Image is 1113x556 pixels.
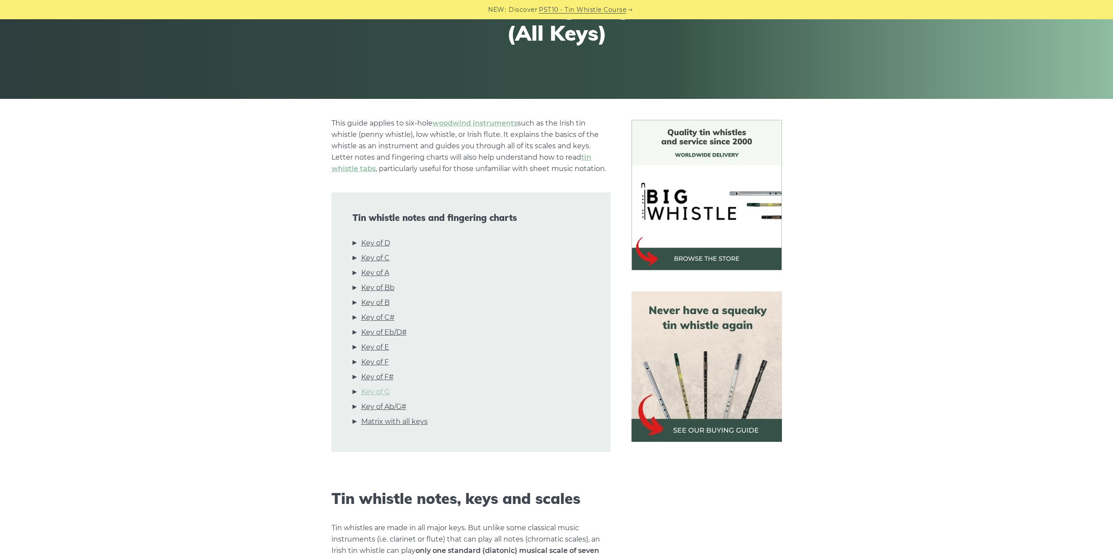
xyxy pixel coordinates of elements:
[361,342,389,353] a: Key of E
[361,386,390,398] a: Key of G
[361,357,389,368] a: Key of F
[352,213,590,223] span: Tin whistle notes and fingering charts
[361,401,406,413] a: Key of Ab/G#
[361,416,428,427] a: Matrix with all keys
[632,120,782,270] img: BigWhistle Tin Whistle Store
[632,291,782,442] img: tin whistle buying guide
[331,490,611,508] h2: Tin whistle notes, keys and scales
[488,5,506,15] span: NEW:
[361,238,390,249] a: Key of D
[331,118,611,175] p: This guide applies to six-hole such as the Irish tin whistle (penny whistle), low whistle, or Iri...
[361,371,394,383] a: Key of F#
[433,119,517,127] a: woodwind instruments
[361,252,390,264] a: Key of C
[361,327,407,338] a: Key of Eb/D#
[361,282,394,294] a: Key of Bb
[509,5,537,15] span: Discover
[539,5,626,15] a: PST10 - Tin Whistle Course
[361,312,394,323] a: Key of C#
[361,267,389,279] a: Key of A
[361,297,390,308] a: Key of B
